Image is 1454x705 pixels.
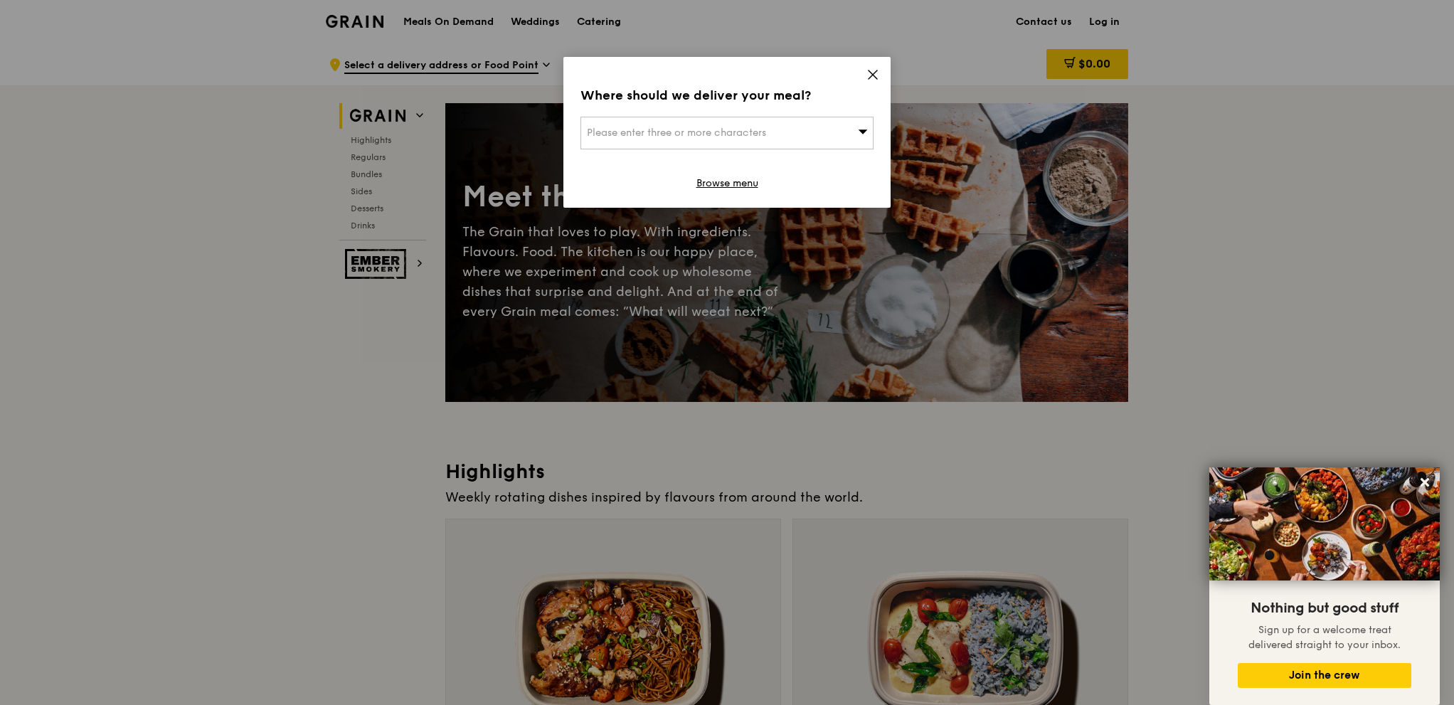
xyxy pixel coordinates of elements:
a: Browse menu [696,176,758,191]
div: Where should we deliver your meal? [580,85,874,105]
span: Please enter three or more characters [587,127,766,139]
span: Nothing but good stuff [1251,600,1399,617]
img: DSC07876-Edit02-Large.jpeg [1209,467,1440,581]
button: Join the crew [1238,663,1411,688]
span: Sign up for a welcome treat delivered straight to your inbox. [1248,624,1401,651]
button: Close [1413,471,1436,494]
